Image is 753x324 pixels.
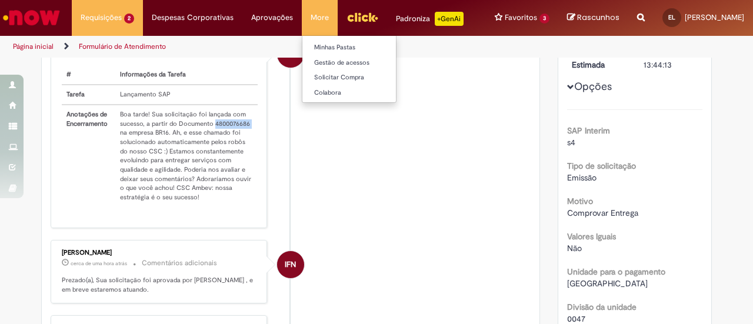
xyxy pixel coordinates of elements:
div: Iara Ferraz Nogueira dos Santos [277,251,304,278]
span: [PERSON_NAME] [685,12,744,22]
th: Tarefa [62,85,115,105]
a: Gestão de acessos [302,56,432,69]
b: Valores Iguais [567,231,616,242]
img: ServiceNow [1,6,62,29]
span: Não [567,243,582,253]
span: Despesas Corporativas [152,12,234,24]
dt: Conclusão Estimada [563,47,635,71]
small: Comentários adicionais [142,258,217,268]
img: click_logo_yellow_360x200.png [346,8,378,26]
span: 2 [124,14,134,24]
th: Anotações de Encerramento [62,105,115,207]
span: Favoritos [505,12,537,24]
div: [PERSON_NAME] [62,249,258,256]
td: Boa tarde! Sua solicitação foi lançada com sucesso, a partir do Documento 4800076686 na empresa B... [115,105,258,207]
a: Formulário de Atendimento [79,42,166,51]
span: [GEOGRAPHIC_DATA] [567,278,648,289]
span: Rascunhos [577,12,619,23]
b: Tipo de solicitação [567,161,636,171]
span: cerca de uma hora atrás [71,260,127,267]
p: Prezado(a), Sua solicitação foi aprovada por [PERSON_NAME] , e em breve estaremos atuando. [62,276,258,294]
span: Emissão [567,172,597,183]
a: Solicitar Compra [302,71,432,84]
td: Lançamento SAP [115,85,258,105]
a: Colabora [302,86,432,99]
ul: Trilhas de página [9,36,493,58]
b: Divisão da unidade [567,302,637,312]
span: EL [668,14,675,21]
span: Aprovações [251,12,293,24]
b: Unidade para o pagamento [567,266,665,277]
a: Minhas Pastas [302,41,432,54]
a: Rascunhos [567,12,619,24]
div: Padroniza [396,12,464,26]
th: Informações da Tarefa [115,65,258,85]
th: # [62,65,115,85]
span: Comprovar Entrega [567,208,638,218]
span: IFN [285,250,296,279]
a: Página inicial [13,42,54,51]
div: [DATE] 13:44:13 [644,47,698,71]
time: 30/09/2025 15:02:29 [71,260,127,267]
span: 0047 [567,313,585,324]
span: Requisições [81,12,122,24]
p: +GenAi [435,12,464,26]
b: Motivo [567,196,593,206]
span: 3 [539,14,549,24]
span: s4 [567,137,575,148]
span: More [311,12,329,24]
b: SAP Interim [567,125,610,136]
ul: More [302,35,397,103]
